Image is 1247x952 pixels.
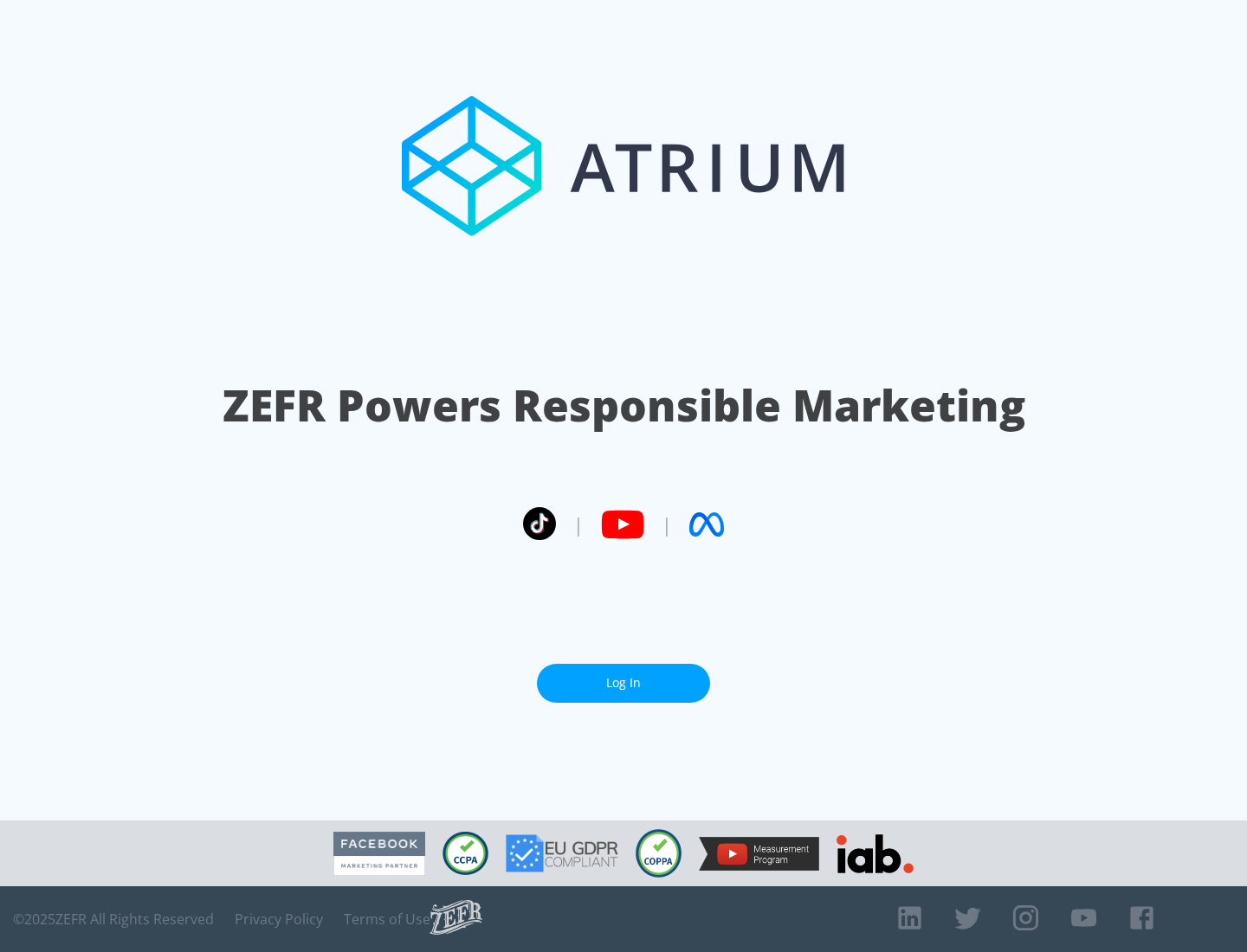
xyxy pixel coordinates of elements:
a: Privacy Policy [235,910,323,928]
img: COPPA Compliant [636,829,682,878]
h1: ZEFR Powers Responsible Marketing [223,376,1025,435]
span: | [662,511,672,537]
img: CCPA Compliant [443,832,488,875]
img: YouTube Measurement Program [699,837,819,871]
a: Terms of Use [344,910,430,928]
a: Log In [537,664,710,703]
img: GDPR Compliant [506,834,618,872]
img: Facebook Marketing Partner [333,832,425,876]
span: © 2025 ZEFR All Rights Reserved [13,910,214,928]
span: | [573,511,584,537]
img: IAB [837,834,914,873]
